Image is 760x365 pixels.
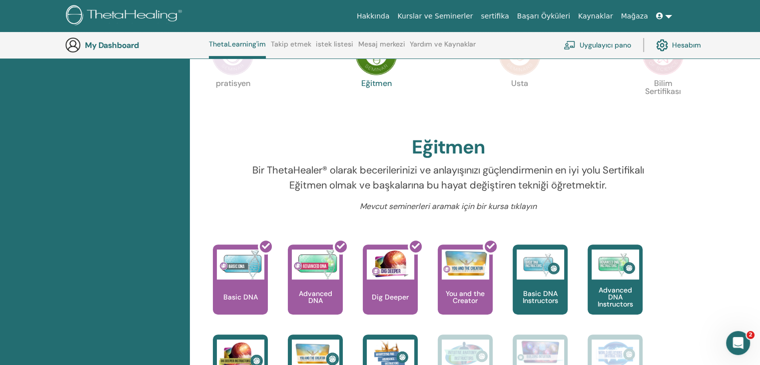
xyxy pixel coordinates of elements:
[513,244,568,334] a: Basic DNA Instructors Basic DNA Instructors
[355,79,397,121] p: Eğitmen
[319,4,337,22] div: Kapat
[513,7,574,25] a: Başarı Öyküleri
[513,290,568,304] p: Basic DNA Instructors
[212,79,254,121] p: pratisyen
[574,7,617,25] a: Kaynaklar
[316,40,353,56] a: istek listesi
[438,290,493,304] p: You and the Creator
[66,5,185,27] img: logo.png
[747,331,755,339] span: 2
[6,4,25,23] button: go back
[438,244,493,334] a: You and the Creator You and the Creator
[292,249,339,279] img: Advanced DNA
[588,286,643,307] p: Advanced DNA Instructors
[412,136,485,159] h2: Eğitmen
[288,244,343,334] a: Advanced DNA Advanced DNA
[288,290,343,304] p: Advanced DNA
[592,249,639,279] img: Advanced DNA Instructors
[442,249,489,277] img: You and the Creator
[499,79,541,121] p: Usta
[271,40,311,56] a: Takip etmek
[517,339,564,364] img: Intuitive Child In Me Instructors
[209,40,266,58] a: ThetaLearning'im
[85,40,185,50] h3: My Dashboard
[477,7,513,25] a: sertifika
[353,7,394,25] a: Hakkında
[726,331,750,355] iframe: Intercom live chat
[656,34,701,56] a: Hesabım
[367,249,414,279] img: Dig Deeper
[564,40,576,49] img: chalkboard-teacher.svg
[249,200,647,212] p: Mevcut seminerleri aramak için bir kursa tıklayın
[517,249,564,279] img: Basic DNA Instructors
[358,40,405,56] a: Mesaj merkezi
[617,7,652,25] a: Mağaza
[642,79,684,121] p: Bilim Sertifikası
[656,36,668,53] img: cog.svg
[217,249,264,279] img: Basic DNA
[300,4,319,23] button: Pencereyi daralt
[564,34,631,56] a: Uygulayıcı pano
[410,40,476,56] a: Yardım ve Kaynaklar
[368,293,413,300] p: Dig Deeper
[393,7,477,25] a: Kurslar ve Seminerler
[588,244,643,334] a: Advanced DNA Instructors Advanced DNA Instructors
[249,162,647,192] p: Bir ThetaHealer® olarak becerilerinizi ve anlayışınızı güçlendirmenin en iyi yolu Sertifikalı Eği...
[65,37,81,53] img: generic-user-icon.jpg
[213,244,268,334] a: Basic DNA Basic DNA
[363,244,418,334] a: Dig Deeper Dig Deeper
